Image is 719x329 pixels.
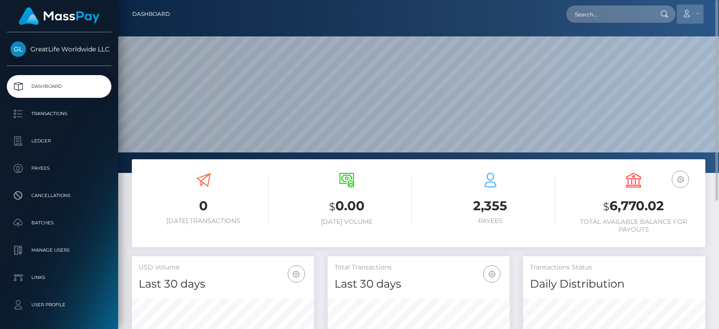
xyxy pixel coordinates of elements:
a: Dashboard [132,5,170,24]
small: $ [603,200,609,213]
h5: Total Transactions [335,263,503,272]
h3: 0.00 [282,197,412,216]
h5: Transactions Status [530,263,699,272]
p: User Profile [10,298,108,312]
a: Ledger [7,130,111,152]
img: MassPay Logo [19,7,100,25]
span: GreatLife Worldwide LLC [7,45,111,53]
h3: 0 [139,197,269,215]
input: Search... [566,5,652,23]
h6: [DATE] Transactions [139,217,269,225]
a: Dashboard [7,75,111,98]
h6: [DATE] Volume [282,218,412,226]
h3: 2,355 [425,197,555,215]
h5: USD Volume [139,263,307,272]
p: Manage Users [10,243,108,257]
h6: Payees [425,217,555,225]
a: User Profile [7,294,111,316]
p: Payees [10,162,108,175]
p: Links [10,271,108,284]
a: Transactions [7,102,111,125]
a: Links [7,266,111,289]
p: Ledger [10,134,108,148]
h6: Total Available Balance for Payouts [569,218,699,233]
h4: Daily Distribution [530,276,699,292]
a: Cancellations [7,184,111,207]
a: Batches [7,212,111,234]
p: Dashboard [10,80,108,93]
a: Payees [7,157,111,180]
small: $ [329,200,335,213]
p: Transactions [10,107,108,121]
h4: Last 30 days [139,276,307,292]
p: Cancellations [10,189,108,202]
p: Batches [10,216,108,230]
h3: 6,770.02 [569,197,699,216]
img: GreatLife Worldwide LLC [10,41,26,57]
h4: Last 30 days [335,276,503,292]
a: Manage Users [7,239,111,262]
